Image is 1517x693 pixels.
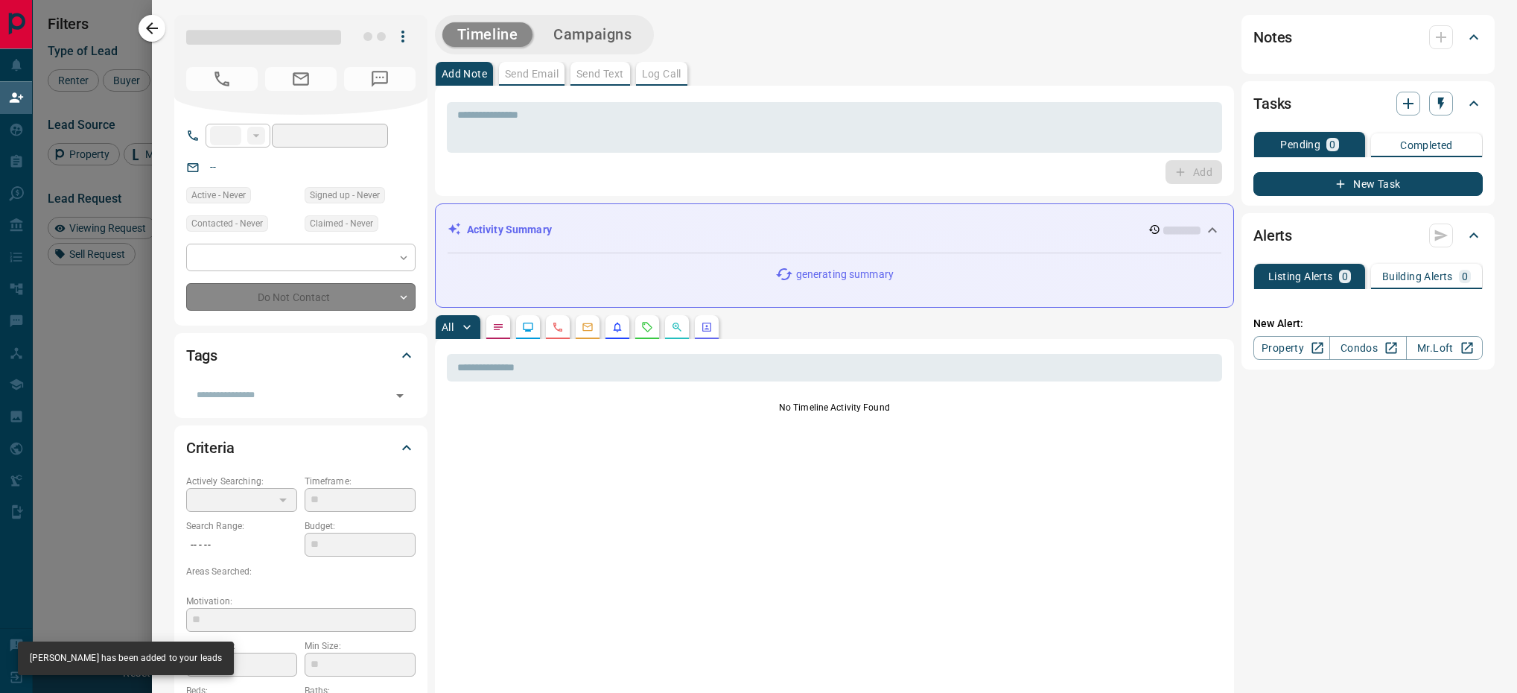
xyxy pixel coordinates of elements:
span: No Number [344,67,416,91]
p: Add Note [442,69,487,79]
p: Home Type: [186,639,297,653]
div: Do Not Contact [186,283,416,311]
svg: Notes [492,321,504,333]
p: Listing Alerts [1268,271,1333,282]
svg: Agent Actions [701,321,713,333]
p: Completed [1400,140,1453,151]
div: Activity Summary [448,216,1221,244]
span: No Number [186,67,258,91]
div: Criteria [186,430,416,466]
p: generating summary [796,267,894,282]
div: Tasks [1253,86,1483,121]
p: Pending [1280,139,1320,150]
svg: Requests [641,321,653,333]
span: Contacted - Never [191,216,263,231]
a: Condos [1329,336,1406,360]
p: Motivation: [186,595,416,608]
p: Actively Searching: [186,475,297,488]
h2: Tasks [1253,92,1291,115]
p: Areas Searched: [186,565,416,578]
div: Tags [186,338,416,373]
div: Notes [1253,19,1483,55]
button: Campaigns [538,22,646,47]
p: No Timeline Activity Found [447,401,1222,414]
p: -- - -- [186,533,297,557]
p: 0 [1329,139,1335,150]
div: Alerts [1253,218,1483,253]
svg: Opportunities [671,321,683,333]
h2: Criteria [186,436,235,460]
svg: Emails [582,321,594,333]
div: [PERSON_NAME] has been added to your leads [30,646,222,671]
span: No Email [265,67,337,91]
svg: Lead Browsing Activity [522,321,534,333]
h2: Alerts [1253,224,1292,247]
p: Timeframe: [305,475,416,488]
span: Claimed - Never [310,216,373,231]
p: Budget: [305,519,416,533]
p: Search Range: [186,519,297,533]
a: Property [1253,336,1330,360]
button: New Task [1253,172,1483,196]
h2: Notes [1253,25,1292,49]
span: Signed up - Never [310,188,380,203]
svg: Calls [552,321,564,333]
p: 0 [1462,271,1468,282]
p: Activity Summary [467,222,552,238]
a: Mr.Loft [1406,336,1483,360]
button: Open [389,385,410,406]
svg: Listing Alerts [611,321,623,333]
p: All [442,322,454,332]
p: Min Size: [305,639,416,653]
a: -- [210,161,216,173]
p: New Alert: [1253,316,1483,332]
button: Timeline [442,22,533,47]
h2: Tags [186,344,217,367]
p: 0 [1342,271,1348,282]
p: Building Alerts [1382,271,1453,282]
span: Active - Never [191,188,246,203]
